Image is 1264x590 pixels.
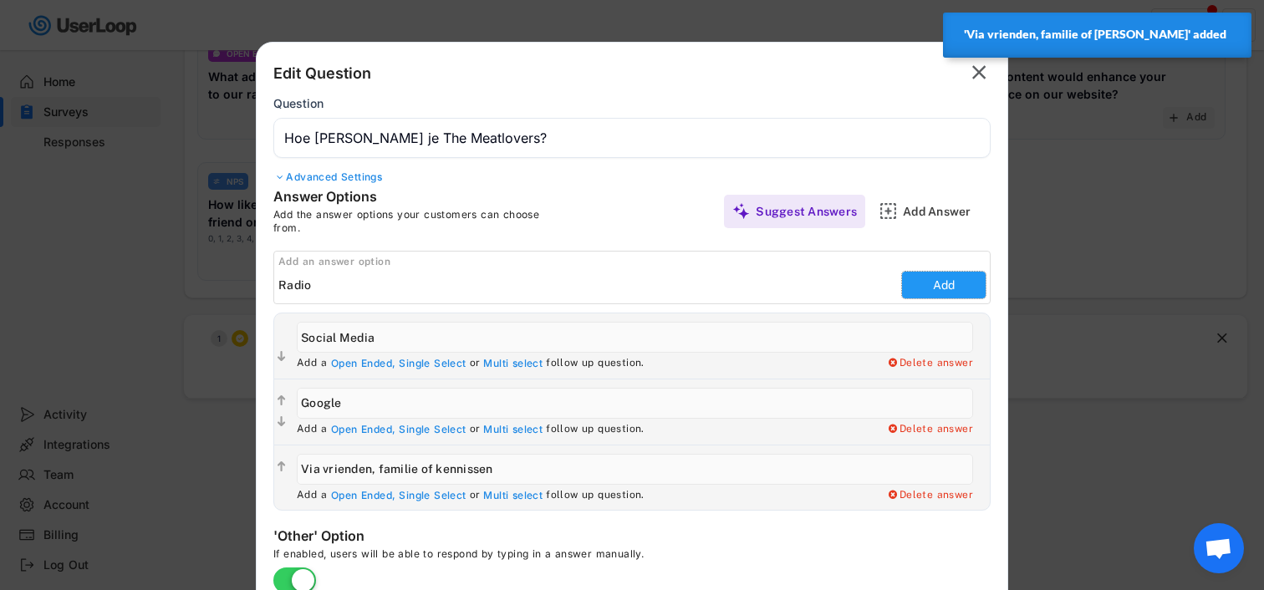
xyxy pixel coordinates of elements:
[274,414,288,430] button: 
[399,423,466,436] div: Single Select
[886,357,973,370] div: Delete answer
[273,188,524,208] div: Answer Options
[399,357,466,370] div: Single Select
[903,204,986,219] div: Add Answer
[297,489,327,502] div: Add a
[278,349,286,364] text: 
[297,388,973,419] input: Google
[886,423,973,436] div: Delete answer
[273,170,991,184] div: Advanced Settings
[331,357,395,370] div: Open Ended,
[278,415,286,429] text: 
[756,204,857,219] div: Suggest Answers
[273,118,991,158] input: Type your question here...
[278,394,286,408] text: 
[297,322,973,353] input: Social Media
[470,423,481,436] div: or
[886,489,973,502] div: Delete answer
[274,348,288,365] button: 
[1194,523,1244,573] div: Open chat
[274,459,288,476] button: 
[470,489,481,502] div: or
[483,489,543,502] div: Multi select
[278,256,990,269] div: Add an answer option
[546,423,645,436] div: follow up question.
[278,460,286,474] text: 
[972,60,986,84] text: 
[331,423,395,436] div: Open Ended,
[274,393,288,409] button: 
[273,208,566,234] div: Add the answer options your customers can choose from.
[879,202,897,220] img: AddMajor.svg
[273,527,608,547] div: 'Other' Option
[546,357,645,370] div: follow up question.
[483,423,543,436] div: Multi select
[273,547,775,567] div: If enabled, users will be able to respond by typing in a answer manually.
[967,59,991,86] button: 
[732,202,750,220] img: MagicMajor%20%28Purple%29.svg
[297,454,973,485] input: Via vrienden, familie of kennissen
[964,28,1226,41] strong: 'Via vrienden, familie of [PERSON_NAME]' added
[902,272,986,298] button: Add
[399,489,466,502] div: Single Select
[470,357,481,370] div: or
[483,357,543,370] div: Multi select
[273,96,324,111] div: Question
[273,64,371,84] div: Edit Question
[331,489,395,502] div: Open Ended,
[297,423,327,436] div: Add a
[546,489,645,502] div: follow up question.
[297,357,327,370] div: Add a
